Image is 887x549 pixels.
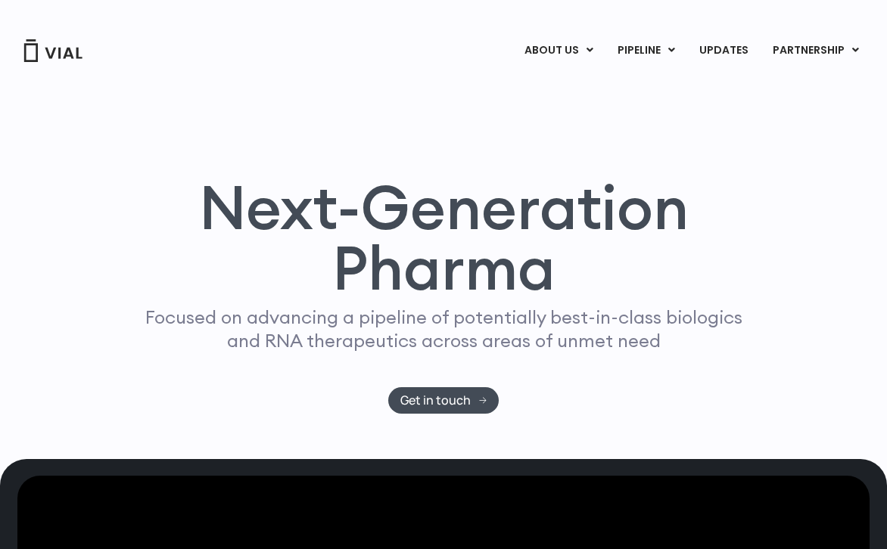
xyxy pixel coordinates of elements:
a: ABOUT USMenu Toggle [512,38,605,64]
span: Get in touch [400,395,471,406]
h1: Next-Generation Pharma [116,177,771,298]
a: PARTNERSHIPMenu Toggle [761,38,871,64]
a: PIPELINEMenu Toggle [605,38,686,64]
img: Vial Logo [23,39,83,62]
a: UPDATES [687,38,760,64]
a: Get in touch [388,387,500,414]
p: Focused on advancing a pipeline of potentially best-in-class biologics and RNA therapeutics acros... [138,306,749,352]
